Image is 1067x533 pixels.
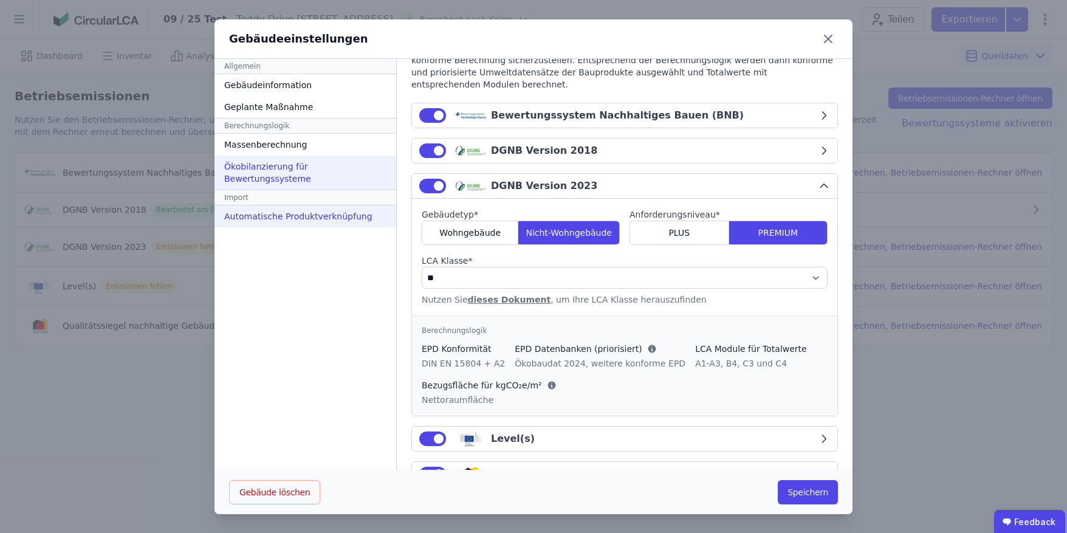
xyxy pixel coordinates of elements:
[412,462,837,486] button: Qualitätssiegel nachhaltige Gebäude (QNG)
[456,108,486,123] img: bnb_logo-CNxcAojW.svg
[422,343,505,355] div: EPD Konformität
[422,379,557,391] div: Bezugsfläche für kgCO₂e/m²
[515,357,685,370] div: Ökobaudat 2024, weitere konforme EPD
[214,74,396,96] div: Gebäudeinformation
[412,139,837,163] button: DGNB Version 2018
[758,227,798,239] span: PREMIUM
[214,156,396,190] div: Ökobilanzierung für Bewertungssysteme
[412,427,837,451] button: Level(s)
[411,30,838,103] div: Aktivieren Sie Bewertungssysteme und ergänzen Sie, falls notwendig, die erforderlichen Angaben. A...
[214,190,396,205] div: Import
[695,343,807,355] div: LCA Module für Totalwerte
[778,480,838,504] button: Speichern
[630,208,828,221] label: audits.requiredField
[422,326,828,335] div: Berechnungslogik
[422,394,557,406] div: Nettoraumfläche
[456,179,486,193] img: dgnb_logo-x_03lAI3.svg
[668,227,690,239] span: PLUS
[439,227,501,239] span: Wohngebäude
[422,208,620,221] label: audits.requiredField
[422,357,505,370] div: DIN EN 15804 + A2
[214,96,396,118] div: Geplante Maßnahme
[526,227,612,239] span: Nicht-Wohngebäude
[412,174,837,199] button: DGNB Version 2023
[456,143,486,158] img: dgnb_logo-x_03lAI3.svg
[214,59,396,74] div: Allgemein
[214,205,396,227] div: Automatische Produktverknüpfung
[456,432,486,446] img: levels_logo-Bv5juQb_.svg
[491,143,597,158] div: DGNB Version 2018
[422,294,828,306] div: Nutzen Sie , um Ihre LCA Klasse herauszufinden
[412,103,837,128] button: Bewertungssystem Nachhaltiges Bauen (BNB)
[491,179,597,193] div: DGNB Version 2023
[229,480,320,504] button: Gebäude löschen
[214,118,396,134] div: Berechnungslogik
[468,295,551,304] a: dieses Dokument
[515,343,642,355] span: EPD Datenbanken (priorisiert)
[456,467,486,481] img: qng_logo-BKTGsvz4.svg
[491,432,535,446] div: Level(s)
[214,134,396,156] div: Massenberechnung
[422,255,828,267] label: audits.requiredField
[695,357,807,370] div: A1-A3, B4, C3 und C4
[491,108,744,123] div: Bewertungssystem Nachhaltiges Bauen (BNB)
[229,30,368,47] div: Gebäudeeinstellungen
[491,467,730,481] div: Qualitätssiegel nachhaltige Gebäude (QNG)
